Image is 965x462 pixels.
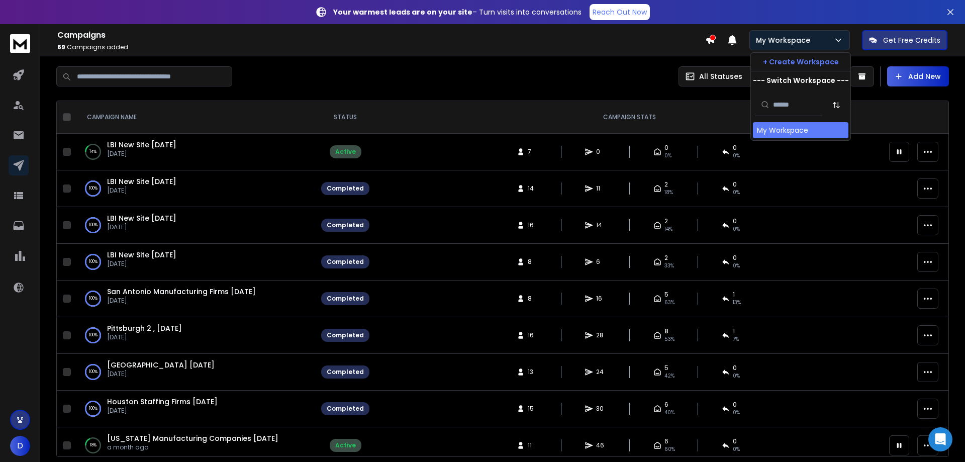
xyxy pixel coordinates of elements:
span: 16 [528,331,538,339]
span: 28 [596,331,606,339]
th: CAMPAIGN STATS [375,101,883,134]
span: Houston Staffing Firms [DATE] [107,397,218,407]
p: [DATE] [107,370,215,378]
span: 18 % [664,189,673,197]
button: + Create Workspace [751,53,850,71]
span: 0% [664,152,671,160]
div: Completed [327,221,364,229]
p: 100 % [89,367,98,377]
span: 5 [664,364,668,372]
p: 100 % [89,183,98,194]
span: 11 [528,441,538,449]
span: 13 [528,368,538,376]
button: Add New [887,66,949,86]
span: 6 [664,401,668,409]
span: 40 % [664,409,674,417]
img: logo [10,34,30,53]
span: 0 [733,254,737,262]
td: 100%Pittsburgh 2 , [DATE][DATE] [75,317,315,354]
span: 1 [733,327,735,335]
a: LBI New Site [DATE] [107,250,176,260]
span: 5 [664,291,668,299]
span: 53 % [664,335,674,343]
span: 42 % [664,372,674,380]
p: + Create Workspace [763,57,839,67]
span: 2 [664,180,668,189]
span: 14 % [664,225,672,233]
strong: Your warmest leads are on your site [333,7,472,17]
a: Pittsburgh 2 , [DATE] [107,323,182,333]
span: 0 [733,144,737,152]
p: Get Free Credits [883,35,940,45]
a: [GEOGRAPHIC_DATA] [DATE] [107,360,215,370]
span: 16 [596,295,606,303]
span: 8 [528,295,538,303]
p: – Turn visits into conversations [333,7,582,17]
p: [DATE] [107,260,176,268]
span: 0 % [733,409,740,417]
a: Reach Out Now [590,4,650,20]
span: 0 [596,148,606,156]
th: STATUS [315,101,375,134]
td: 100%LBI New Site [DATE][DATE] [75,244,315,281]
span: 6 [664,437,668,445]
span: 0 [733,180,737,189]
span: 11 [596,184,606,193]
div: My Workspace [757,125,808,135]
div: Open Intercom Messenger [928,427,952,451]
span: 0 % [733,372,740,380]
p: [DATE] [107,333,182,341]
button: Get Free Credits [862,30,947,50]
span: 24 [596,368,606,376]
span: 0 [733,401,737,409]
span: 7 [528,148,538,156]
button: D [10,436,30,456]
a: LBI New Site [DATE] [107,176,176,187]
p: --- Switch Workspace --- [753,75,849,85]
span: 7 % [733,335,739,343]
div: Active [335,441,356,449]
span: 63 % [664,299,674,307]
span: 16 [528,221,538,229]
p: 100 % [89,404,98,414]
a: San Antonio Manufacturing Firms [DATE] [107,287,256,297]
td: 100%San Antonio Manufacturing Firms [DATE][DATE] [75,281,315,317]
div: Completed [327,295,364,303]
span: 8 [664,327,668,335]
span: [US_STATE] Manufacturing Companies [DATE] [107,433,278,443]
td: 100%Houston Staffing Firms [DATE][DATE] [75,391,315,427]
div: Completed [327,184,364,193]
span: 8 [528,258,538,266]
td: 100%LBI New Site [DATE][DATE] [75,207,315,244]
span: 14 [528,184,538,193]
span: 0 [733,437,737,445]
p: My Workspace [756,35,814,45]
p: Reach Out Now [593,7,647,17]
div: Completed [327,368,364,376]
span: 0 % [733,225,740,233]
p: 100 % [89,294,98,304]
span: 1 [733,291,735,299]
p: [DATE] [107,407,218,415]
a: LBI New Site [DATE] [107,140,176,150]
p: 100 % [89,257,98,267]
p: Campaigns added [57,43,705,51]
span: 13 % [733,299,741,307]
span: 0 % [733,262,740,270]
p: All Statuses [699,71,742,81]
span: 69 [57,43,65,51]
h1: Campaigns [57,29,705,41]
span: LBI New Site [DATE] [107,213,176,223]
div: Completed [327,258,364,266]
span: 0 [733,217,737,225]
td: 100%LBI New Site [DATE][DATE] [75,170,315,207]
span: 0 % [733,189,740,197]
span: 0% [733,152,740,160]
span: 0 [664,144,668,152]
span: 33 % [664,262,674,270]
p: [DATE] [107,187,176,195]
